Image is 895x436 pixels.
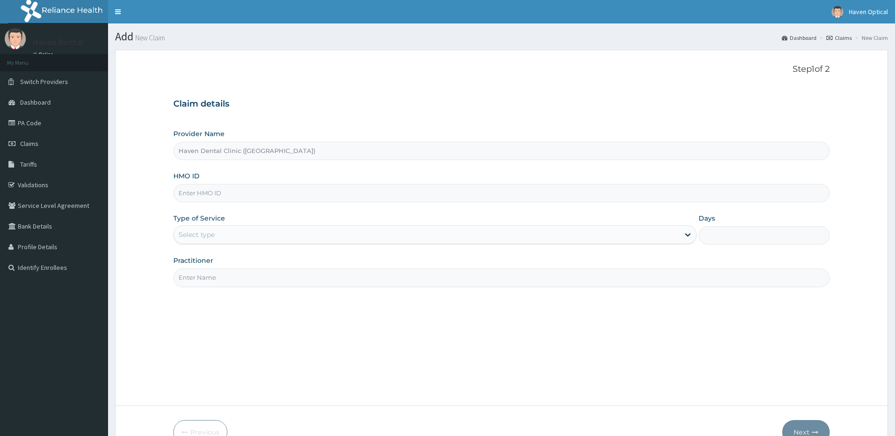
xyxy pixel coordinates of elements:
span: Claims [20,139,39,148]
span: Tariffs [20,160,37,168]
label: Days [699,214,715,223]
span: Dashboard [20,98,51,107]
label: HMO ID [173,171,200,181]
a: Online [33,51,55,58]
img: User Image [832,6,843,18]
img: User Image [5,28,26,49]
label: Practitioner [173,256,213,265]
small: New Claim [133,34,165,41]
span: Switch Providers [20,77,68,86]
h3: Claim details [173,99,830,109]
h1: Add [115,31,888,43]
span: Haven Optical [849,8,888,16]
label: Provider Name [173,129,225,138]
li: New Claim [853,34,888,42]
p: Step 1 of 2 [173,64,830,75]
a: Dashboard [782,34,817,42]
input: Enter HMO ID [173,184,830,202]
a: Claims [826,34,852,42]
label: Type of Service [173,214,225,223]
input: Enter Name [173,268,830,287]
p: Haven Dental [33,38,83,46]
div: Select type [179,230,215,239]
